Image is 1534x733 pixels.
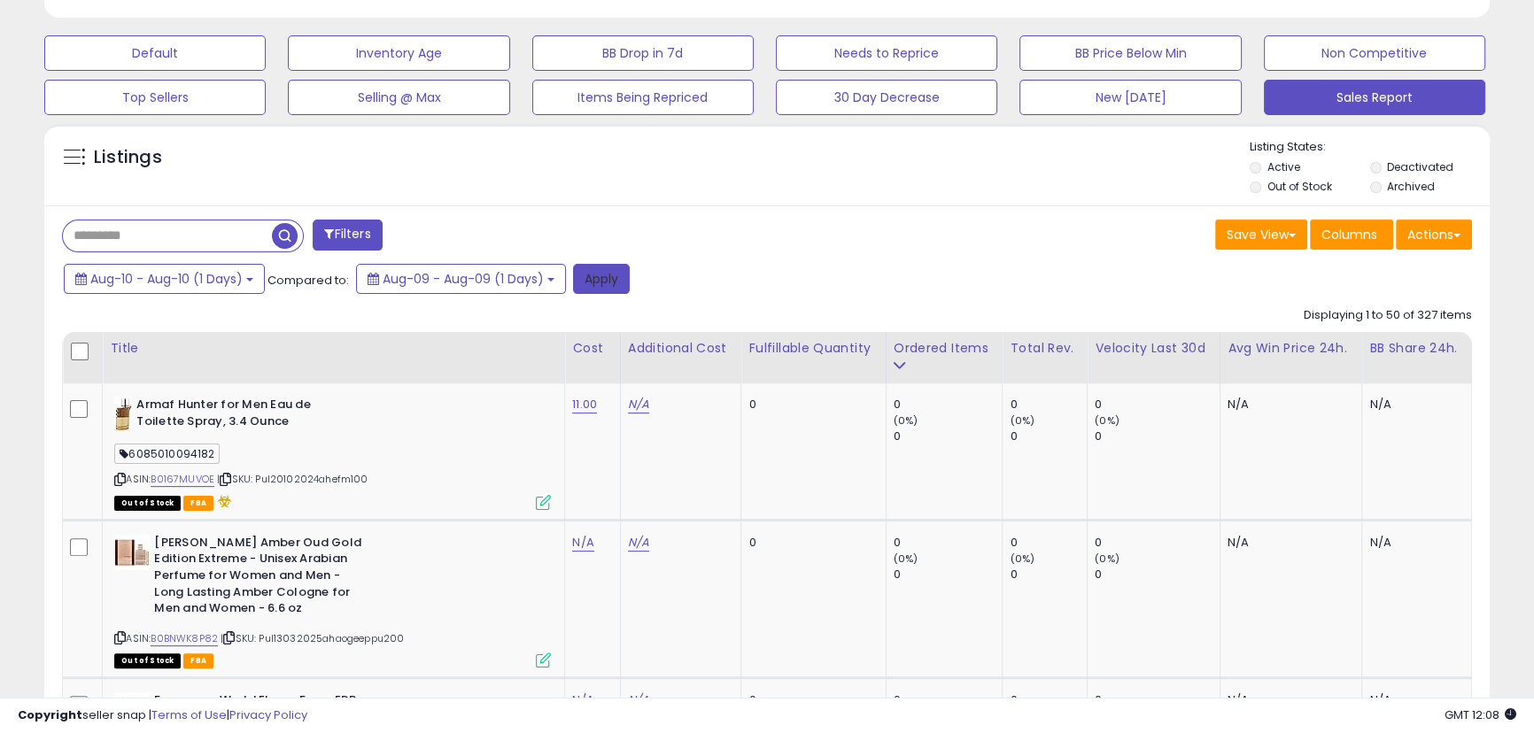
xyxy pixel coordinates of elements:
button: Apply [573,264,630,294]
div: 0 [1095,428,1220,444]
label: Out of Stock [1267,179,1331,194]
button: Sales Report [1264,80,1485,115]
label: Deactivated [1387,159,1453,174]
img: 41TVzbPZyYL._SL40_.jpg [114,535,150,570]
button: Non Competitive [1264,35,1485,71]
div: 0 [1095,567,1220,583]
div: 0 [894,535,1003,551]
div: ASIN: [114,397,551,508]
button: Top Sellers [44,80,266,115]
button: Columns [1310,220,1393,250]
button: Aug-10 - Aug-10 (1 Days) [64,264,265,294]
span: FBA [183,653,213,668]
div: Title [110,339,557,358]
span: Aug-09 - Aug-09 (1 Days) [383,270,544,288]
div: Additional Cost [628,339,734,358]
button: BB Drop in 7d [532,35,754,71]
div: 0 [1010,397,1087,413]
label: Active [1267,159,1299,174]
span: | SKU: Pul13032025ahaogeeppu200 [221,631,404,645]
div: 0 [1010,567,1087,583]
div: 0 [894,428,1003,444]
a: B0167MUVOE [151,472,214,487]
button: New [DATE] [1019,80,1241,115]
button: Filters [313,220,382,251]
button: Aug-09 - Aug-09 (1 Days) [356,264,566,294]
div: 0 [748,397,872,413]
div: N/A [1228,397,1348,413]
small: (0%) [1010,552,1034,566]
div: Total Rev. [1010,339,1080,358]
div: seller snap | | [18,707,307,724]
a: Privacy Policy [229,706,307,723]
div: N/A [1369,397,1458,413]
div: 0 [1010,428,1087,444]
button: 30 Day Decrease [776,80,997,115]
a: N/A [628,534,649,552]
button: Inventory Age [288,35,509,71]
div: N/A [1369,535,1458,551]
div: N/A [1228,535,1348,551]
a: 11.00 [572,396,597,413]
small: (0%) [1095,413,1120,428]
button: Save View [1215,220,1307,250]
span: Aug-10 - Aug-10 (1 Days) [90,270,243,288]
span: 6085010094182 [114,444,220,464]
h5: Listings [94,145,162,170]
i: hazardous material [213,495,232,507]
div: 0 [748,535,872,551]
span: Columns [1321,226,1377,243]
span: Compared to: [267,272,349,289]
div: 0 [1010,535,1087,551]
a: Terms of Use [151,706,227,723]
small: (0%) [1095,552,1120,566]
div: Velocity Last 30d [1095,339,1212,358]
span: 2025-08-10 12:08 GMT [1445,706,1516,723]
p: Listing States: [1250,139,1490,156]
div: 0 [1095,397,1220,413]
img: 31Y8nkBXBgL._SL40_.jpg [114,397,132,432]
strong: Copyright [18,706,82,723]
a: N/A [572,534,593,552]
span: FBA [183,496,213,511]
small: (0%) [894,413,918,428]
div: ASIN: [114,535,551,666]
div: Cost [572,339,613,358]
small: (0%) [894,552,918,566]
button: Actions [1396,220,1472,250]
div: 0 [1095,535,1220,551]
div: 0 [894,397,1003,413]
div: Avg Win Price 24h. [1228,339,1354,358]
span: All listings that are currently out of stock and unavailable for purchase on Amazon [114,653,181,668]
b: Armaf Hunter for Men Eau de Toilette Spray, 3.4 Ounce [136,397,352,434]
div: BB Share 24h. [1369,339,1464,358]
button: Default [44,35,266,71]
small: (0%) [1010,413,1034,428]
button: Needs to Reprice [776,35,997,71]
button: Selling @ Max [288,80,509,115]
span: All listings that are currently out of stock and unavailable for purchase on Amazon [114,496,181,511]
button: BB Price Below Min [1019,35,1241,71]
label: Archived [1387,179,1435,194]
span: | SKU: Pul20102024ahefm100 [217,472,368,486]
a: B0BNWK8P82 [151,631,218,646]
b: [PERSON_NAME] Amber Oud Gold Edition Extreme - Unisex Arabian Perfume for Women and Men - Long La... [154,535,369,621]
a: N/A [628,396,649,413]
div: Displaying 1 to 50 of 327 items [1304,307,1472,324]
div: Ordered Items [894,339,996,358]
button: Items Being Repriced [532,80,754,115]
div: Fulfillable Quantity [748,339,878,358]
div: 0 [894,567,1003,583]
